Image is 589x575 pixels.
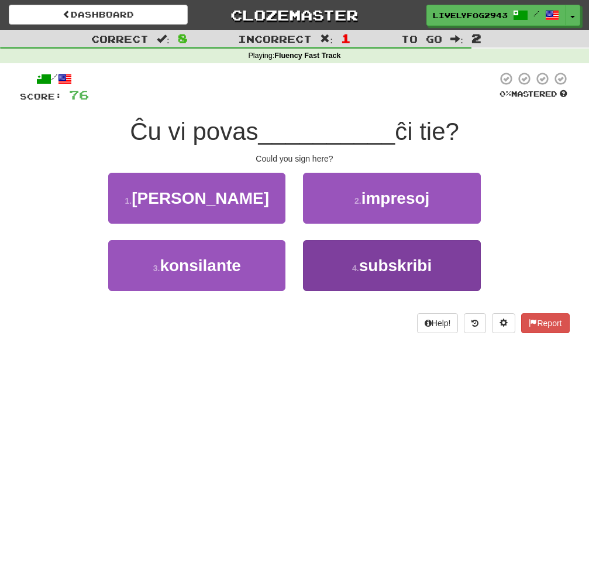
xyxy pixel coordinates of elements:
[20,153,570,165] div: Could you sign here?
[361,189,430,207] span: impresoj
[9,5,188,25] a: Dashboard
[157,34,170,44] span: :
[178,31,188,45] span: 8
[153,263,160,273] small: 3 .
[303,173,480,224] button: 2.impresoj
[259,118,395,145] span: __________
[433,10,508,20] span: LivelyFog2943
[417,313,459,333] button: Help!
[450,34,463,44] span: :
[125,196,132,206] small: 1 .
[205,5,384,25] a: Clozemaster
[354,196,361,206] small: 2 .
[464,313,486,333] button: Round history (alt+y)
[341,31,351,45] span: 1
[130,118,258,145] span: Ĉu vi povas
[108,240,285,291] button: 3.konsilante
[108,173,285,224] button: 1.[PERSON_NAME]
[352,263,359,273] small: 4 .
[426,5,566,26] a: LivelyFog2943 /
[274,52,340,60] strong: Fluency Fast Track
[132,189,269,207] span: [PERSON_NAME]
[20,91,62,101] span: Score:
[533,9,539,18] span: /
[160,256,240,275] span: konsilante
[401,33,442,45] span: To go
[395,118,459,145] span: ĉi tie?
[500,89,511,98] span: 0 %
[497,89,570,100] div: Mastered
[359,256,432,275] span: subskribi
[303,240,480,291] button: 4.subskribi
[238,33,312,45] span: Incorrect
[20,71,89,86] div: /
[91,33,149,45] span: Correct
[521,313,569,333] button: Report
[69,87,89,102] span: 76
[320,34,333,44] span: :
[471,31,481,45] span: 2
